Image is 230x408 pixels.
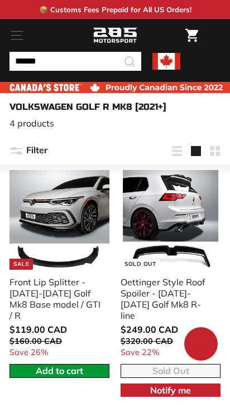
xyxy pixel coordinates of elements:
img: Logo_285_Motorsport_areodynamics_components [93,26,137,45]
button: Sold Out [121,364,221,378]
inbox-online-store-chat: Shopify online store chat [181,327,221,363]
a: Sold Out Oettinger Style Roof Spoiler - [DATE]-[DATE] Golf Mk8 R-line Save 22% [121,170,221,364]
button: Add to cart [9,364,109,378]
h1: Volkswagen Golf R Mk8 [2021+] [9,101,221,112]
span: Add to cart [36,365,83,376]
p: 📦 Customs Fees Prepaid for All US Orders! [39,5,191,14]
span: Save 26% [9,347,48,357]
p: 4 products [9,118,221,129]
input: Search [9,52,141,71]
span: $249.00 CAD [121,324,178,335]
a: Sale Front Lip Splitter - [DATE]-[DATE] Golf Mk8 Base model / GTI / R Save 26% [9,170,109,364]
span: $160.00 CAD [9,336,62,346]
span: Save 22% [121,347,159,357]
div: Front Lip Splitter - [DATE]-[DATE] Golf Mk8 Base model / GTI / R [9,276,103,321]
div: Sale [9,259,33,270]
span: Sold Out [152,365,189,376]
span: $119.00 CAD [9,324,67,335]
span: $320.00 CAD [121,336,173,346]
a: Cart [180,20,204,51]
div: Oettinger Style Roof Spoiler - [DATE]-[DATE] Golf Mk8 R-line [121,276,214,321]
div: Sold Out [121,259,160,270]
button: Notify me [121,383,221,397]
button: Filter [9,138,47,164]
